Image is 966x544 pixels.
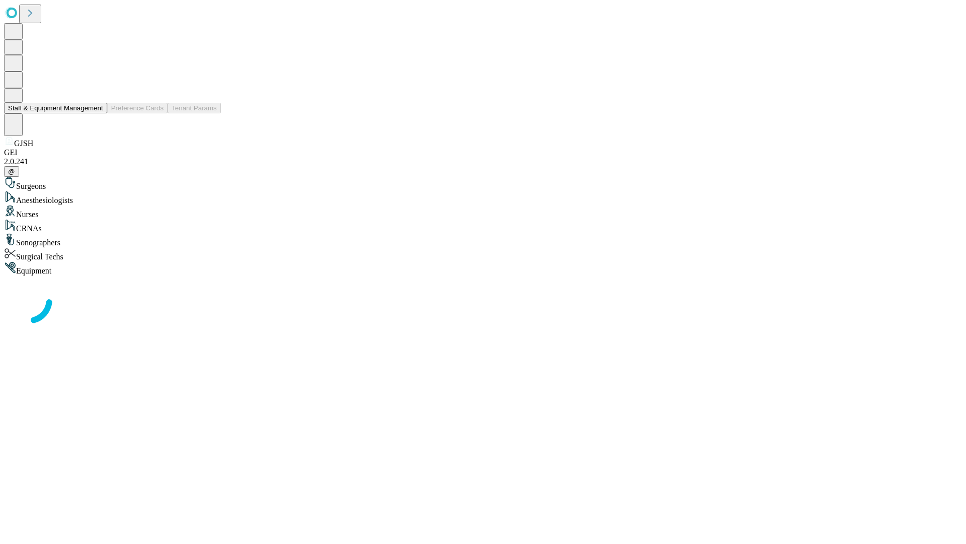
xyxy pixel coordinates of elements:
[4,205,962,219] div: Nurses
[14,139,33,148] span: GJSH
[8,168,15,175] span: @
[4,177,962,191] div: Surgeons
[168,103,221,113] button: Tenant Params
[4,157,962,166] div: 2.0.241
[107,103,168,113] button: Preference Cards
[4,103,107,113] button: Staff & Equipment Management
[4,166,19,177] button: @
[4,261,962,276] div: Equipment
[4,233,962,247] div: Sonographers
[4,247,962,261] div: Surgical Techs
[4,191,962,205] div: Anesthesiologists
[4,148,962,157] div: GEI
[4,219,962,233] div: CRNAs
